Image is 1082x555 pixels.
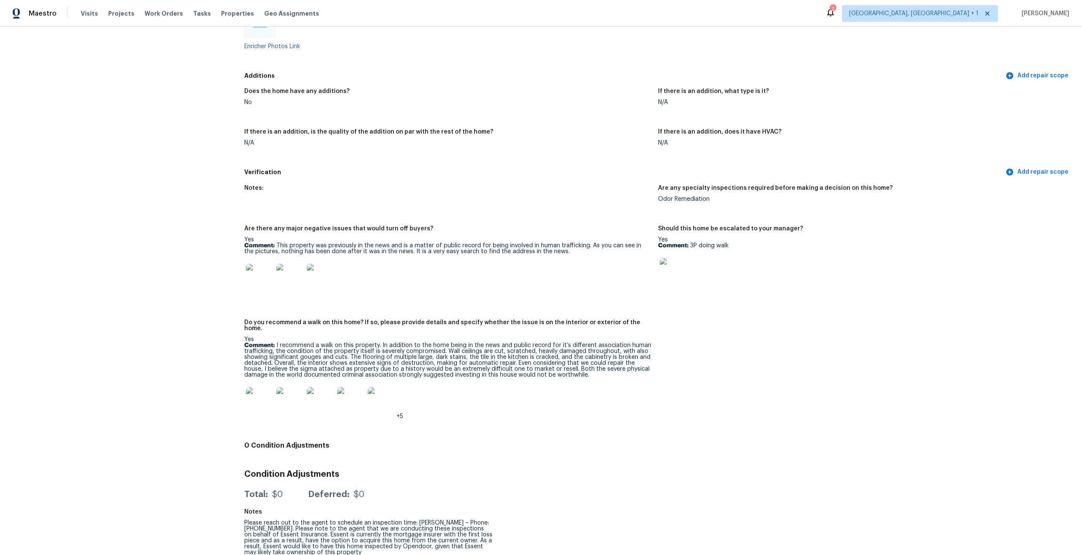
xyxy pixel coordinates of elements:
span: Work Orders [145,9,183,18]
h5: Verification [244,168,1004,177]
h5: Additions [244,71,1004,80]
span: [PERSON_NAME] [1018,9,1069,18]
div: Yes [244,336,651,419]
span: [GEOGRAPHIC_DATA], [GEOGRAPHIC_DATA] + 1 [849,9,978,18]
h5: Notes [244,509,262,515]
div: $0 [272,490,283,499]
div: Deferred: [308,490,350,499]
div: N/A [658,99,1065,105]
span: Maestro [29,9,57,18]
p: This property was previously in the news and is a matter of public record for being involved in h... [244,243,651,254]
h5: Does the home have any additions? [244,88,350,94]
p: 3P doing walk [658,243,1065,249]
span: +5 [396,413,403,419]
span: Add repair scope [1007,167,1068,178]
h5: If there is an addition, what type is it? [658,88,769,94]
div: 7 [830,5,836,14]
h5: Are there any major negative issues that would turn off buyers? [244,226,433,232]
h5: If there is an addition, does it have HVAC? [658,129,781,135]
span: Visits [81,9,98,18]
h5: If there is an addition, is the quality of the addition on par with the rest of the home? [244,129,493,135]
b: Comment: [244,342,275,348]
div: N/A [244,140,651,146]
div: Odor Remediation [658,196,1065,202]
h5: Should this home be escalated to your manager? [658,226,803,232]
p: I recommend a walk on this property. In addition to the home being in the news and public record ... [244,342,651,378]
b: Comment: [244,243,275,249]
span: Properties [221,9,254,18]
h5: Notes: [244,185,264,191]
div: Total: [244,490,268,499]
div: Yes [658,237,1065,290]
h3: Condition Adjustments [244,470,1072,478]
b: Comment: [658,243,689,249]
h5: Are any specialty inspections required before making a decision on this home? [658,185,893,191]
span: Tasks [193,11,211,16]
div: $0 [354,490,364,499]
h4: 0 Condition Adjustments [244,441,1072,450]
div: Yes [244,237,651,296]
button: Add repair scope [1004,68,1072,84]
div: No [244,99,651,105]
span: Add repair scope [1007,71,1068,81]
button: Add repair scope [1004,164,1072,180]
span: Geo Assignments [264,9,319,18]
h5: Do you recommend a walk on this home? If so, please provide details and specify whether the issue... [244,320,651,331]
div: N/A [658,140,1065,146]
a: Enricher Photos Link [244,44,300,49]
span: Projects [108,9,134,18]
